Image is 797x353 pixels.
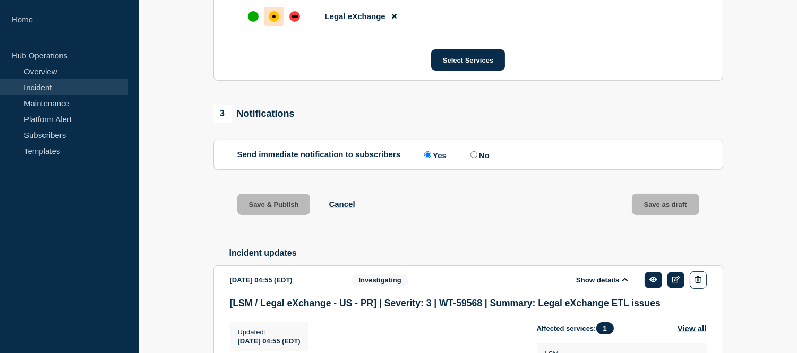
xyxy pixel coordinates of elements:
[422,150,447,160] label: Yes
[213,105,232,123] span: 3
[325,12,385,21] span: Legal eXchange
[352,274,408,286] span: Investigating
[431,49,505,71] button: Select Services
[329,200,355,209] button: Cancel
[230,298,707,309] h3: [LSM / Legal eXchange - US - PR] | Severity: 3 | WT-59568 | Summary: Legal eXchange ETL issues
[269,11,279,22] div: affected
[632,194,699,215] button: Save as draft
[238,328,301,336] p: Updated :
[238,337,301,345] span: [DATE] 04:55 (EDT)
[470,151,477,158] input: No
[213,105,295,123] div: Notifications
[289,11,300,22] div: down
[237,150,401,160] p: Send immediate notification to subscribers
[248,11,259,22] div: up
[596,322,614,334] span: 1
[424,151,431,158] input: Yes
[229,248,723,258] h2: Incident updates
[237,150,699,160] div: Send immediate notification to subscribers
[678,322,707,334] button: View all
[230,271,336,289] div: [DATE] 04:55 (EDT)
[468,150,490,160] label: No
[237,194,311,215] button: Save & Publish
[573,275,631,285] button: Show details
[537,322,619,334] span: Affected services:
